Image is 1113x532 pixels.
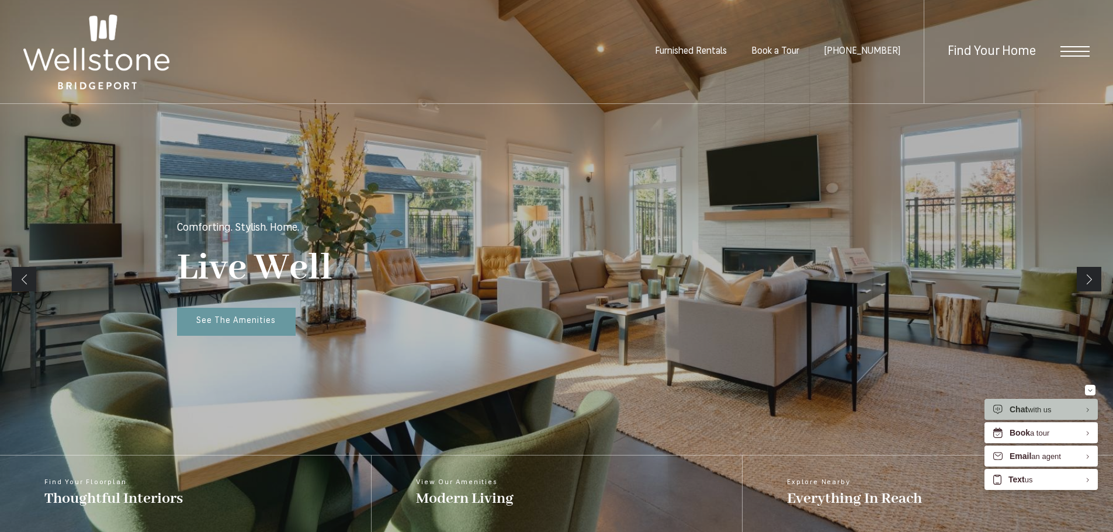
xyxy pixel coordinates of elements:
a: Call Us at (253) 642-8681 [824,47,900,56]
span: Explore Nearby [787,479,922,486]
span: Thoughtful Interiors [44,489,183,509]
a: Previous [12,267,36,291]
img: Wellstone [23,15,169,89]
span: Find Your Floorplan [44,479,183,486]
span: [PHONE_NUMBER] [824,47,900,56]
a: See The Amenities [177,308,296,336]
span: Everything In Reach [787,489,922,509]
p: Live Well [177,245,332,291]
p: Comforting. Stylish. Home. [177,223,299,234]
a: View Our Amenities [371,455,742,532]
a: Furnished Rentals [655,47,727,56]
span: View Our Amenities [416,479,514,486]
button: Open Menu [1060,46,1090,57]
a: Explore Nearby [742,455,1113,532]
a: Find Your Home [948,45,1036,58]
a: Book a Tour [751,47,799,56]
span: Modern Living [416,489,514,509]
a: Next [1077,267,1101,291]
span: See The Amenities [196,317,276,325]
